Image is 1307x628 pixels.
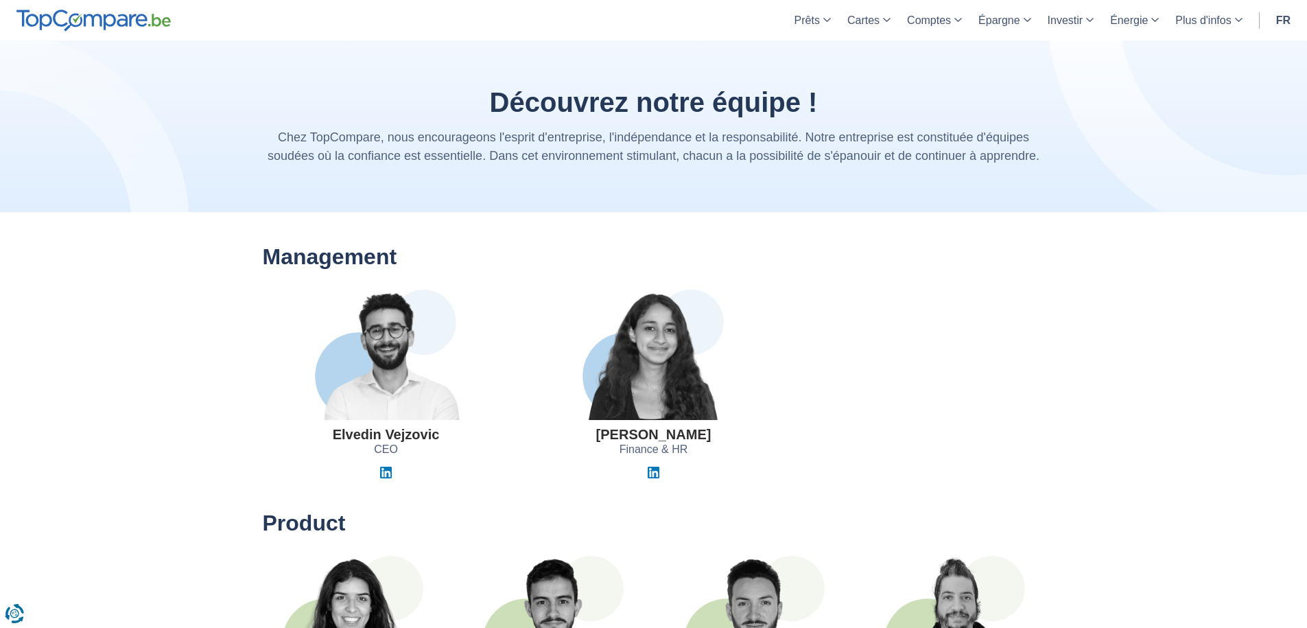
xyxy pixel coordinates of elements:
[567,290,740,420] img: Jihane El Khyari
[298,290,473,420] img: Elvedin Vejzovic
[263,511,1045,535] h2: Product
[596,427,711,442] h3: [PERSON_NAME]
[263,245,1045,269] h2: Management
[263,87,1045,117] h1: Découvrez notre équipe !
[648,467,659,478] img: Linkedin Jihane El Khyari
[16,10,171,32] img: TopCompare
[333,427,440,442] h3: Elvedin Vejzovic
[620,442,688,458] span: Finance & HR
[374,442,398,458] span: CEO
[380,467,392,478] img: Linkedin Elvedin Vejzovic
[263,128,1045,165] p: Chez TopCompare, nous encourageons l'esprit d'entreprise, l'indépendance et la responsabilité. No...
